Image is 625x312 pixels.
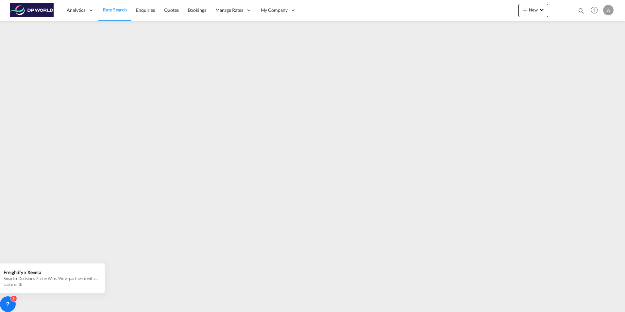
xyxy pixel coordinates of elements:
button: icon-plus 400-fgNewicon-chevron-down [518,4,548,17]
span: Quotes [164,7,178,13]
span: Analytics [67,7,85,13]
span: Rate Search [103,7,127,12]
span: My Company [261,7,288,13]
div: A [603,5,614,15]
md-icon: icon-plus 400-fg [521,6,529,14]
span: New [521,7,546,12]
span: Enquiries [136,7,155,13]
md-icon: icon-chevron-down [538,6,546,14]
span: Manage Rates [215,7,243,13]
span: Help [589,5,600,16]
md-icon: icon-magnify [578,7,585,14]
div: Help [589,5,603,16]
div: icon-magnify [578,7,585,17]
img: c08ca190194411f088ed0f3ba295208c.png [10,3,54,18]
span: Bookings [188,7,206,13]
